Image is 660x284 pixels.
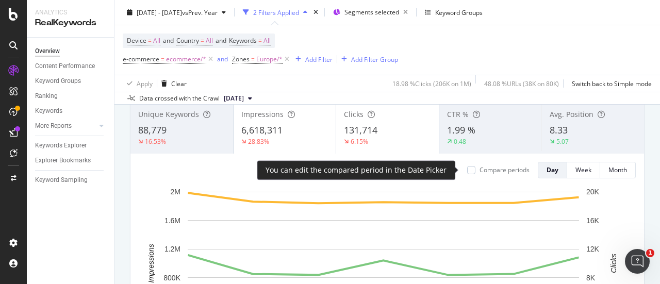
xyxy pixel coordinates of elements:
[232,55,250,63] span: Zones
[550,124,568,136] span: 8.33
[239,4,311,21] button: 2 Filters Applied
[161,55,164,63] span: =
[224,94,244,103] span: 2025 Sep. 19th
[568,75,652,92] button: Switch back to Simple mode
[311,7,320,18] div: times
[139,94,220,103] div: Data crossed with the Crawl
[35,106,107,116] a: Keywords
[447,124,475,136] span: 1.99 %
[123,55,159,63] span: e-commerce
[171,188,180,196] text: 2M
[164,245,180,253] text: 1.2M
[646,249,654,257] span: 1
[550,109,593,119] span: Avg. Position
[35,17,106,29] div: RealKeywords
[454,137,466,146] div: 0.48
[35,76,81,87] div: Keyword Groups
[166,52,206,66] span: ecommerce/*
[171,79,187,88] div: Clear
[344,124,377,136] span: 131,714
[163,274,180,282] text: 800K
[266,165,447,175] div: You can edit the compared period in the Date Picker
[547,165,558,174] div: Day
[480,165,530,174] div: Compare periods
[35,106,62,116] div: Keywords
[35,61,107,72] a: Content Performance
[251,55,255,63] span: =
[220,92,256,105] button: [DATE]
[329,4,412,21] button: Segments selected
[138,124,167,136] span: 88,779
[258,36,262,45] span: =
[344,109,364,119] span: Clicks
[123,75,153,92] button: Apply
[229,36,257,45] span: Keywords
[137,79,153,88] div: Apply
[586,274,596,282] text: 8K
[164,216,180,225] text: 1.6M
[572,79,652,88] div: Switch back to Simple mode
[35,155,91,166] div: Explorer Bookmarks
[256,52,283,66] span: Europe/*
[435,8,483,16] div: Keyword Groups
[421,4,487,21] button: Keyword Groups
[263,34,271,48] span: All
[538,162,567,178] button: Day
[35,46,60,57] div: Overview
[35,121,96,131] a: More Reports
[123,4,230,21] button: [DATE] - [DATE]vsPrev. Year
[351,137,368,146] div: 6.15%
[35,91,107,102] a: Ranking
[608,165,627,174] div: Month
[176,36,199,45] span: Country
[206,34,213,48] span: All
[163,36,174,45] span: and
[138,109,199,119] span: Unique Keywords
[147,244,155,282] text: Impressions
[35,76,107,87] a: Keyword Groups
[586,216,600,225] text: 16K
[35,175,88,186] div: Keyword Sampling
[241,109,284,119] span: Impressions
[35,91,58,102] div: Ranking
[35,140,107,151] a: Keywords Explorer
[609,254,618,273] text: Clicks
[217,55,228,63] div: and
[305,55,333,63] div: Add Filter
[351,55,398,63] div: Add Filter Group
[567,162,600,178] button: Week
[35,8,106,17] div: Analytics
[392,79,471,88] div: 18.98 % Clicks ( 206K on 1M )
[484,79,559,88] div: 48.08 % URLs ( 38K on 80K )
[148,36,152,45] span: =
[586,188,600,196] text: 20K
[201,36,204,45] span: =
[447,109,469,119] span: CTR %
[35,175,107,186] a: Keyword Sampling
[137,8,182,16] span: [DATE] - [DATE]
[217,54,228,64] button: and
[575,165,591,174] div: Week
[600,162,636,178] button: Month
[35,155,107,166] a: Explorer Bookmarks
[337,53,398,65] button: Add Filter Group
[241,124,283,136] span: 6,618,311
[35,61,95,72] div: Content Performance
[153,34,160,48] span: All
[35,121,72,131] div: More Reports
[291,53,333,65] button: Add Filter
[253,8,299,16] div: 2 Filters Applied
[216,36,226,45] span: and
[344,8,399,16] span: Segments selected
[127,36,146,45] span: Device
[556,137,569,146] div: 5.07
[625,249,650,274] iframe: Intercom live chat
[586,245,600,253] text: 12K
[35,140,87,151] div: Keywords Explorer
[145,137,166,146] div: 16.53%
[182,8,218,16] span: vs Prev. Year
[248,137,269,146] div: 28.83%
[35,46,107,57] a: Overview
[157,75,187,92] button: Clear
